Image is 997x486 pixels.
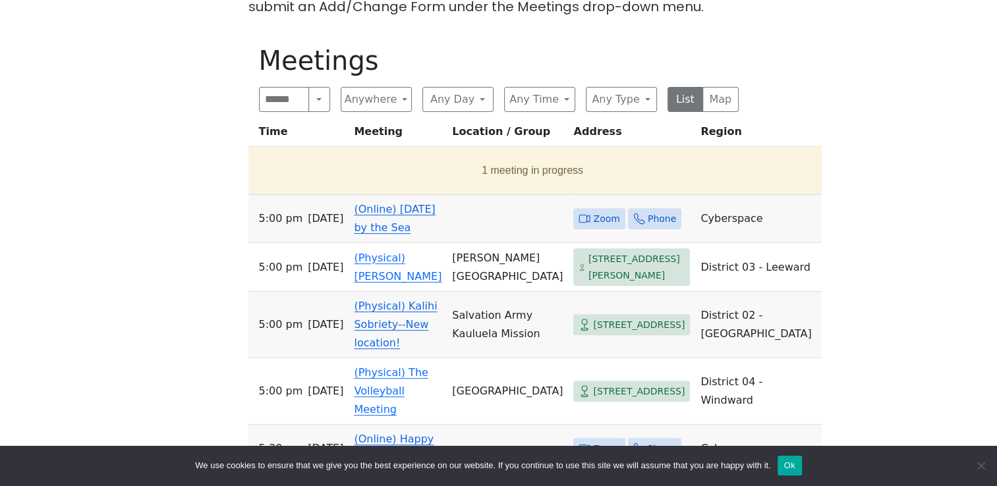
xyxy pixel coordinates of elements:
[195,459,770,472] span: We use cookies to ensure that we give you the best experience on our website. If you continue to ...
[259,209,303,228] span: 5:00 PM
[308,87,329,112] button: Search
[648,211,676,227] span: Phone
[259,315,303,334] span: 5:00 PM
[695,358,822,425] td: District 04 - Windward
[422,87,494,112] button: Any Day
[593,383,685,400] span: [STREET_ADDRESS]
[349,122,447,147] th: Meeting
[447,122,568,147] th: Location / Group
[447,243,568,292] td: [PERSON_NAME][GEOGRAPHIC_DATA]
[588,251,685,283] span: [STREET_ADDRESS][PERSON_NAME]
[308,315,343,334] span: [DATE]
[668,87,704,112] button: List
[308,209,343,228] span: [DATE]
[259,439,303,458] span: 5:30 PM
[254,152,812,189] button: 1 meeting in progress
[354,203,435,234] a: (Online) [DATE] by the Sea
[778,456,802,475] button: Ok
[259,87,310,112] input: Search
[695,243,822,292] td: District 03 - Leeward
[447,358,568,425] td: [GEOGRAPHIC_DATA]
[695,425,822,473] td: Cyberspace
[341,87,412,112] button: Anywhere
[504,87,575,112] button: Any Time
[568,122,695,147] th: Address
[648,441,676,457] span: Phone
[695,122,822,147] th: Region
[586,87,657,112] button: Any Type
[447,292,568,358] td: Salvation Army Kauluela Mission
[248,122,349,147] th: Time
[695,195,822,243] td: Cyberspace
[974,459,987,472] span: No
[354,433,434,464] a: (Online) Happy Hour Waikiki
[593,317,685,333] span: [STREET_ADDRESS]
[593,441,619,457] span: Zoom
[593,211,619,227] span: Zoom
[308,382,343,400] span: [DATE]
[354,366,428,416] a: (Physical) The Volleyball Meeting
[354,300,437,349] a: (Physical) Kalihi Sobriety--New location!
[354,252,442,283] a: (Physical) [PERSON_NAME]
[308,258,343,277] span: [DATE]
[702,87,739,112] button: Map
[259,382,303,400] span: 5:00 PM
[259,258,303,277] span: 5:00 PM
[259,45,739,76] h1: Meetings
[695,292,822,358] td: District 02 - [GEOGRAPHIC_DATA]
[308,439,343,458] span: [DATE]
